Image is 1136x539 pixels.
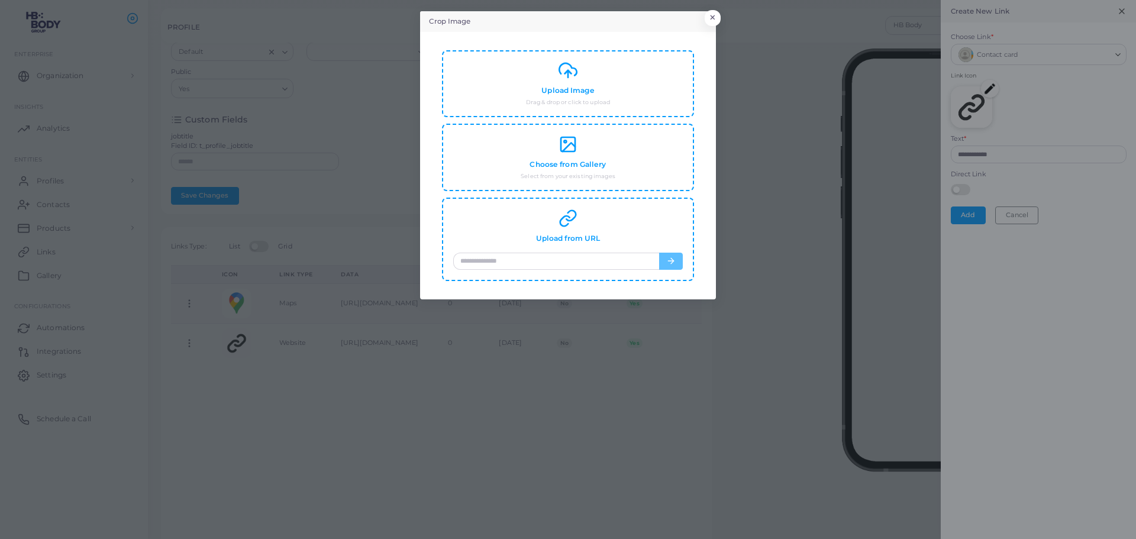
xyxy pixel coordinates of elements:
h4: Upload Image [541,86,594,95]
h5: Crop Image [429,17,470,27]
h4: Upload from URL [536,234,601,243]
small: Select from your existing images [521,172,615,180]
button: Close [705,10,721,25]
small: Drag & drop or click to upload [526,98,610,106]
h4: Choose from Gallery [530,160,606,169]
